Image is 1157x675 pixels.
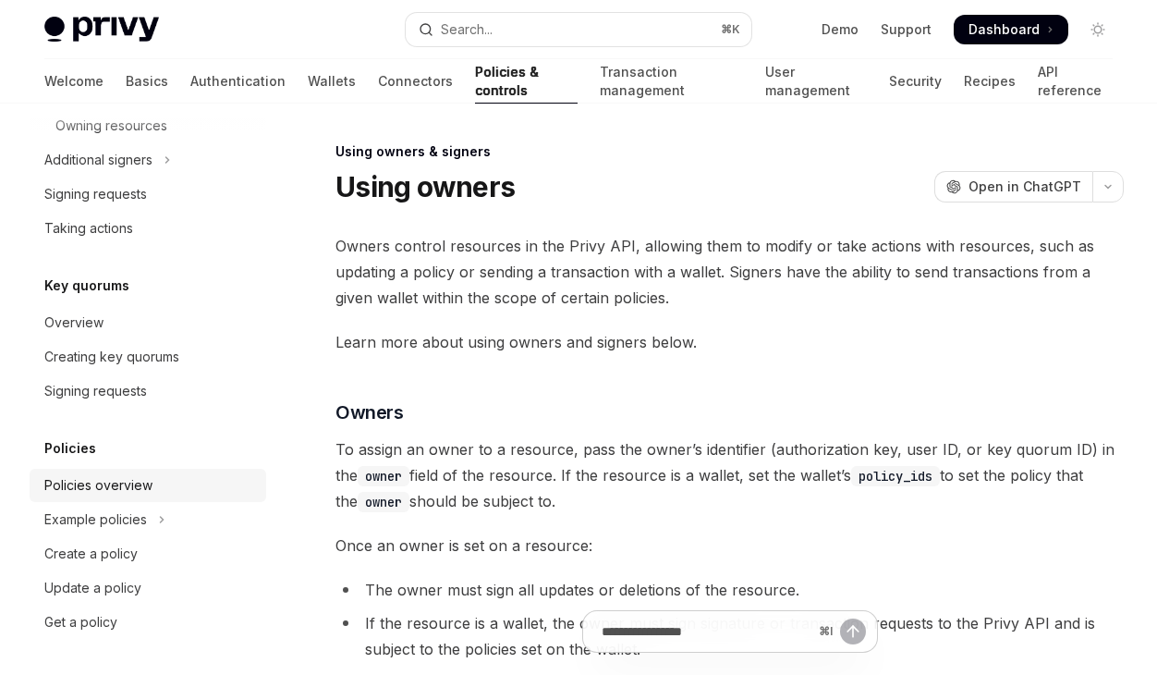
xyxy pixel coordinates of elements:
[1083,15,1113,44] button: Toggle dark mode
[44,149,152,171] div: Additional signers
[954,15,1068,44] a: Dashboard
[44,312,104,334] div: Overview
[335,436,1124,514] span: To assign an owner to a resource, pass the owner’s identifier (authorization key, user ID, or key...
[30,606,266,639] a: Get a policy
[600,59,742,104] a: Transaction management
[30,374,266,408] a: Signing requests
[335,533,1124,558] span: Once an owner is set on a resource:
[30,503,266,536] button: Toggle Example policies section
[126,59,168,104] a: Basics
[881,20,932,39] a: Support
[335,399,403,425] span: Owners
[190,59,286,104] a: Authentication
[44,380,147,402] div: Signing requests
[441,18,493,41] div: Search...
[475,59,578,104] a: Policies & controls
[602,611,811,652] input: Ask a question...
[44,275,129,297] h5: Key quorums
[44,577,141,599] div: Update a policy
[335,233,1124,311] span: Owners control resources in the Privy API, allowing them to modify or take actions with resources...
[968,20,1040,39] span: Dashboard
[840,619,866,644] button: Send message
[822,20,859,39] a: Demo
[30,537,266,571] a: Create a policy
[44,217,133,239] div: Taking actions
[44,543,138,565] div: Create a policy
[308,59,356,104] a: Wallets
[358,492,409,512] code: owner
[934,171,1092,202] button: Open in ChatGPT
[44,474,152,497] div: Policies overview
[335,170,515,203] h1: Using owners
[44,437,96,460] h5: Policies
[964,59,1016,104] a: Recipes
[30,212,266,245] a: Taking actions
[44,346,179,368] div: Creating key quorums
[968,178,1081,196] span: Open in ChatGPT
[44,17,159,43] img: light logo
[889,59,942,104] a: Security
[30,340,266,374] a: Creating key quorums
[378,59,453,104] a: Connectors
[406,13,752,46] button: Open search
[44,509,147,531] div: Example policies
[1038,59,1113,104] a: API reference
[358,466,409,486] code: owner
[851,466,940,486] code: policy_ids
[30,571,266,605] a: Update a policy
[44,183,147,205] div: Signing requests
[765,59,867,104] a: User management
[30,469,266,502] a: Policies overview
[335,577,1124,603] li: The owner must sign all updates or deletions of the resource.
[335,142,1124,161] div: Using owners & signers
[30,306,266,339] a: Overview
[44,611,117,633] div: Get a policy
[335,329,1124,355] span: Learn more about using owners and signers below.
[30,143,266,177] button: Toggle Additional signers section
[44,59,104,104] a: Welcome
[30,178,266,211] a: Signing requests
[721,22,740,37] span: ⌘ K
